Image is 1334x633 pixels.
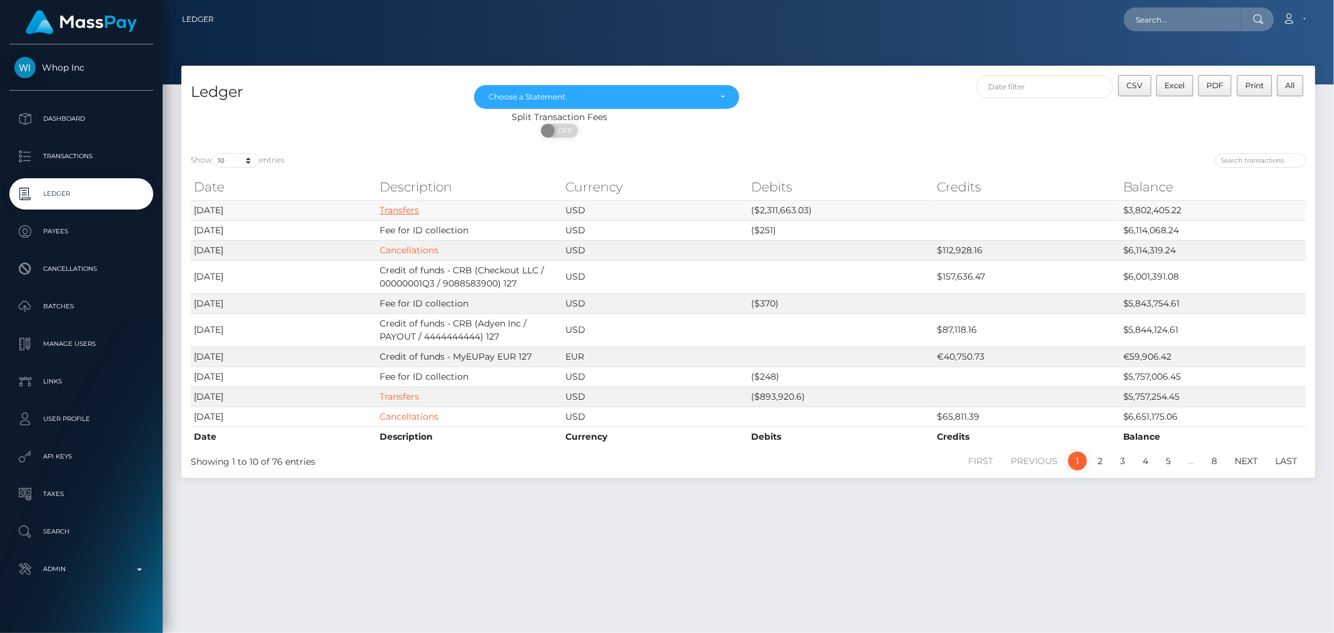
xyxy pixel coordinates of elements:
span: OFF [548,124,579,138]
td: $5,757,006.45 [1120,367,1306,387]
span: Print [1245,81,1264,90]
td: USD [562,367,748,387]
a: 3 [1113,452,1132,470]
a: Cancellations [380,245,438,256]
td: Credit of funds - CRB (Checkout LLC / 00000001Q3 / 9088583900) 127 [376,260,562,293]
a: Ledger [9,178,153,210]
td: [DATE] [191,260,376,293]
p: Payees [14,222,148,241]
p: Search [14,522,148,541]
td: ($2,311,663.03) [748,200,934,220]
td: ($248) [748,367,934,387]
td: USD [562,200,748,220]
p: Dashboard [14,109,148,128]
td: [DATE] [191,293,376,313]
img: MassPay Logo [26,10,137,34]
a: Manage Users [9,328,153,360]
td: USD [562,240,748,260]
a: API Keys [9,441,153,472]
td: Fee for ID collection [376,293,562,313]
td: ($251) [748,220,934,240]
button: Choose a Statement [474,85,739,109]
td: USD [562,220,748,240]
td: $5,844,124.61 [1120,313,1306,347]
td: $112,928.16 [934,240,1120,260]
td: $3,802,405.22 [1120,200,1306,220]
td: USD [562,387,748,407]
th: Credits [934,175,1120,200]
th: Currency [562,175,748,200]
td: Fee for ID collection [376,220,562,240]
img: Whop Inc [14,57,36,78]
th: Balance [1120,427,1306,447]
a: Transfers [380,391,419,402]
a: Ledger [182,6,214,33]
td: [DATE] [191,220,376,240]
td: [DATE] [191,387,376,407]
td: Fee for ID collection [376,367,562,387]
td: [DATE] [191,313,376,347]
p: Batches [14,297,148,316]
th: Debits [748,427,934,447]
td: USD [562,260,748,293]
td: $6,114,319.24 [1120,240,1306,260]
th: Credits [934,427,1120,447]
a: Payees [9,216,153,247]
a: Cancellations [9,253,153,285]
span: Excel [1165,81,1185,90]
a: Links [9,366,153,397]
a: Transactions [9,141,153,172]
td: Credit of funds - CRB (Adyen Inc / PAYOUT / 4444444444) 127 [376,313,562,347]
td: EUR [562,347,748,367]
td: $5,843,754.61 [1120,293,1306,313]
a: 1 [1068,452,1087,470]
a: Batches [9,291,153,322]
a: 2 [1091,452,1109,470]
input: Date filter [976,75,1113,98]
div: Showing 1 to 10 of 76 entries [191,450,644,468]
th: Description [376,175,562,200]
a: Admin [9,554,153,585]
p: Ledger [14,185,148,203]
div: Split Transaction Fees [181,111,937,124]
a: 8 [1205,452,1224,470]
a: Dashboard [9,103,153,134]
td: [DATE] [191,367,376,387]
a: Search [9,516,153,547]
td: $6,001,391.08 [1120,260,1306,293]
a: 4 [1136,452,1155,470]
p: Admin [14,560,148,579]
td: $87,118.16 [934,313,1120,347]
th: Balance [1120,175,1306,200]
th: Description [376,427,562,447]
td: USD [562,407,748,427]
td: [DATE] [191,347,376,367]
div: Choose a Statement [488,92,710,102]
a: Next [1228,452,1265,470]
a: Taxes [9,479,153,510]
p: Cancellations [14,260,148,278]
td: $6,114,068.24 [1120,220,1306,240]
td: €59,906.42 [1120,347,1306,367]
td: [DATE] [191,407,376,427]
th: Date [191,427,376,447]
span: CSV [1127,81,1143,90]
a: Last [1268,452,1304,470]
p: Transactions [14,147,148,166]
td: ($370) [748,293,934,313]
td: USD [562,293,748,313]
h4: Ledger [191,81,455,103]
p: Manage Users [14,335,148,353]
td: $65,811.39 [934,407,1120,427]
label: Show entries [191,153,285,168]
td: $157,636.47 [934,260,1120,293]
td: ($893,920.6) [748,387,934,407]
td: €40,750.73 [934,347,1120,367]
span: All [1286,81,1295,90]
td: [DATE] [191,240,376,260]
p: Taxes [14,485,148,504]
button: CSV [1118,75,1151,96]
p: User Profile [14,410,148,428]
td: [DATE] [191,200,376,220]
th: Date [191,175,376,200]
